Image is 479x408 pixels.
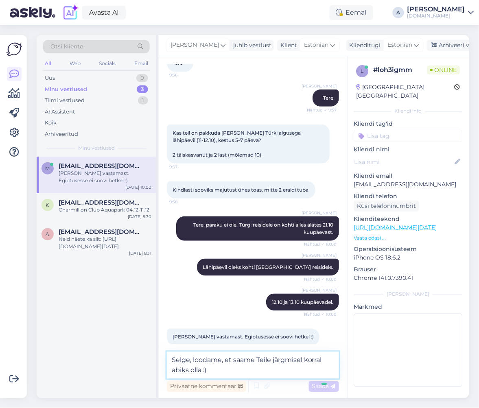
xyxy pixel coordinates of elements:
div: Klient [277,41,297,50]
span: Mirjam.perendi@gmail.com [59,162,143,170]
div: # loh3igmm [374,65,427,75]
p: Chrome 141.0.7390.41 [354,274,463,282]
div: Eemal [330,5,373,20]
div: All [43,58,52,69]
span: [PERSON_NAME] vastamast. Egiptusesse ei soovi hetkel :) [173,334,314,340]
span: Nähtud ✓ 9:57 [306,107,337,113]
span: Tere [323,95,333,101]
p: [EMAIL_ADDRESS][DOMAIN_NAME] [354,180,463,189]
p: Kliendi tag'id [354,120,463,128]
p: Klienditeekond [354,215,463,223]
div: 0 [136,74,148,82]
div: Küsi telefoninumbrit [354,201,420,212]
p: iPhone OS 18.6.2 [354,253,463,262]
span: [PERSON_NAME] [302,83,337,89]
div: [DATE] 9:30 [128,214,151,220]
div: A [393,7,404,18]
span: K [46,202,50,208]
div: Email [133,58,150,69]
div: Kliendi info [354,107,463,115]
span: l [361,68,364,74]
span: [PERSON_NAME] [171,41,219,50]
span: Estonian [388,41,413,50]
div: [PERSON_NAME] [407,6,465,13]
span: Estonian [304,41,329,50]
div: [GEOGRAPHIC_DATA], [GEOGRAPHIC_DATA] [357,83,455,100]
div: Web [68,58,82,69]
div: [DOMAIN_NAME] [407,13,465,19]
span: Otsi kliente [50,42,83,51]
p: Kliendi email [354,172,463,180]
div: Klienditugi [346,41,381,50]
span: 9:58 [169,199,200,205]
span: Nähtud ✓ 10:00 [304,276,337,282]
span: Lähipäevil oleks kohti [GEOGRAPHIC_DATA] reisidele. [203,264,333,270]
span: Nähtud ✓ 10:00 [304,311,337,317]
span: Nähtud ✓ 10:00 [304,241,337,247]
span: [PERSON_NAME] [302,287,337,293]
p: Kliendi nimi [354,145,463,154]
div: Kõik [45,119,57,127]
a: [URL][DOMAIN_NAME][DATE] [354,224,437,231]
img: Askly Logo [7,41,22,57]
p: Vaata edasi ... [354,234,463,242]
div: Arhiveeritud [45,130,78,138]
div: [DATE] 8:31 [129,250,151,256]
span: Kauri.adman@gmail.com [59,199,143,206]
img: explore-ai [62,4,79,21]
input: Lisa nimi [354,157,453,166]
div: Tiimi vestlused [45,96,85,105]
div: 1 [138,96,148,105]
span: Kindlasti sooviks majutust ühes toas, mitte 2 eraldi tuba. [173,187,310,193]
span: 12.10 ja 13.10 kuupäevadel. [272,299,333,305]
p: Operatsioonisüsteem [354,245,463,253]
p: Brauser [354,265,463,274]
div: Socials [97,58,117,69]
span: Online [427,65,460,74]
span: [PERSON_NAME] [302,210,337,216]
div: Uus [45,74,55,82]
div: [DATE] 10:00 [125,184,151,190]
span: 9:57 [169,164,200,170]
p: Kliendi telefon [354,192,463,201]
div: Neid näete ka siit: [URL][DOMAIN_NAME][DATE] [59,236,151,250]
span: aiakatlin@gmail.com [59,228,143,236]
span: Kas teil on pakkuda [PERSON_NAME] Türki algusega lähipäevil (11-12.10), kestus 5-7 päeva? 2 täisk... [173,130,302,158]
span: M [46,165,50,171]
span: Tere, paraku ei ole. Türgi reisidele on kohti alles alates 21.10 kuupäevast. [193,222,335,235]
div: AI Assistent [45,108,75,116]
a: [PERSON_NAME][DOMAIN_NAME] [407,6,474,19]
p: Märkmed [354,303,463,311]
span: a [46,231,50,237]
span: Minu vestlused [78,144,115,152]
div: [PERSON_NAME] [354,290,463,298]
div: Minu vestlused [45,85,87,94]
div: [PERSON_NAME] vastamast. Egiptusesse ei soovi hetkel :) [59,170,151,184]
span: 9:56 [169,72,200,78]
input: Lisa tag [354,130,463,142]
div: 3 [137,85,148,94]
div: juhib vestlust [230,41,271,50]
div: Charmillion Club Aquapark 04.12-11.12 [59,206,151,214]
a: Avasta AI [82,6,126,20]
span: [PERSON_NAME] [302,252,337,258]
